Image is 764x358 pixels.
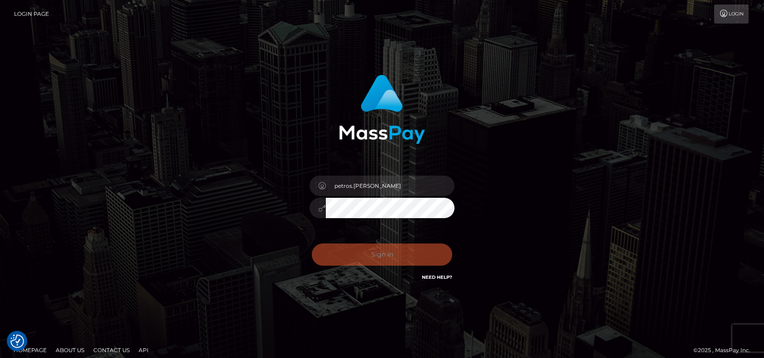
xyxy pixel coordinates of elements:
[10,334,24,348] img: Revisit consent button
[714,5,749,24] a: Login
[52,343,88,357] a: About Us
[90,343,133,357] a: Contact Us
[10,334,24,348] button: Consent Preferences
[326,176,455,196] input: Username...
[339,75,425,144] img: MassPay Login
[10,343,50,357] a: Homepage
[135,343,152,357] a: API
[693,345,757,355] div: © 2025 , MassPay Inc.
[14,5,49,24] a: Login Page
[422,274,452,280] a: Need Help?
